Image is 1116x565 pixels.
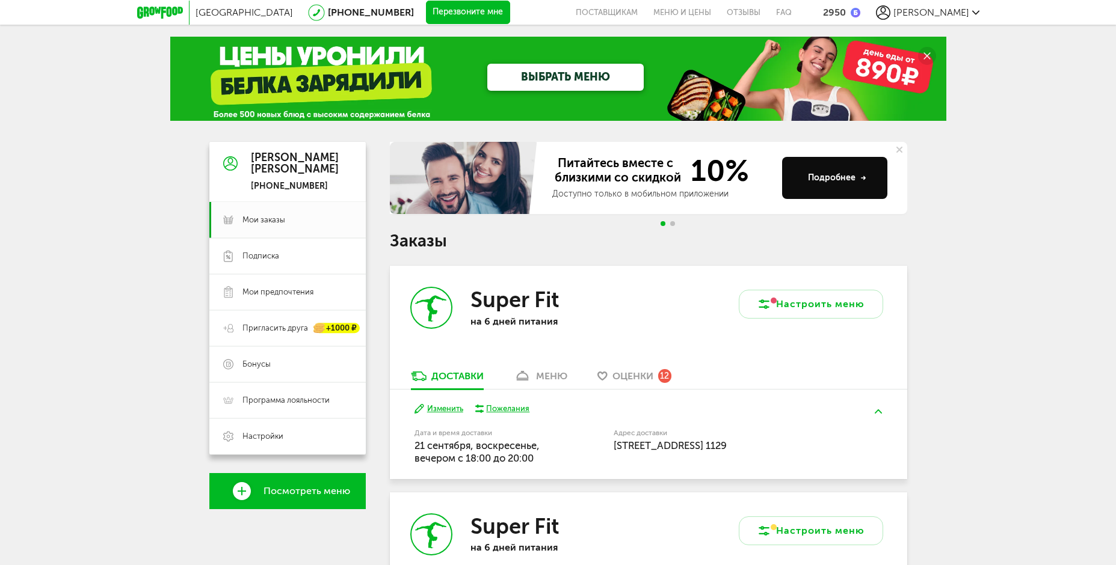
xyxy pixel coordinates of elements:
button: Настроить меню [739,516,883,545]
p: на 6 дней питания [470,316,627,327]
span: Питайтесь вместе с близкими со скидкой [552,156,683,186]
span: Настройки [242,431,283,442]
button: Пожелания [475,403,530,414]
span: Подписка [242,251,279,261]
span: Бонусы [242,359,271,370]
span: Оценки [612,370,653,382]
button: Изменить [415,403,463,415]
span: Go to slide 2 [670,221,675,226]
a: Пригласить друга +1000 ₽ [209,310,366,346]
span: Мои заказы [242,215,285,225]
span: 10% [683,156,749,186]
a: Программа лояльности [209,382,366,418]
img: bonus_b.cdccf46.png [851,8,860,17]
a: Настройки [209,418,366,454]
div: +1000 ₽ [314,323,360,334]
a: ВЫБРАТЬ МЕНЮ [487,64,644,91]
button: Подробнее [782,157,887,199]
div: 12 [658,369,671,382]
span: [PERSON_NAME] [893,7,969,18]
h3: Super Fit [470,287,559,313]
span: [STREET_ADDRESS] 1129 [614,439,727,451]
div: 2950 [823,7,846,18]
a: Подписка [209,238,366,274]
span: Мои предпочтения [242,287,313,298]
a: Посмотреть меню [209,473,366,509]
span: 21 сентября, воскресенье, вечером c 18:00 до 20:00 [415,439,540,464]
p: на 6 дней питания [470,542,627,553]
a: Мои предпочтения [209,274,366,310]
div: [PHONE_NUMBER] [251,181,339,192]
a: Доставки [405,370,490,389]
a: Мои заказы [209,202,366,238]
span: Программа лояльности [242,395,330,406]
a: [PHONE_NUMBER] [328,7,414,18]
span: Пригласить друга [242,323,308,334]
span: Go to slide 1 [661,221,665,226]
div: меню [536,370,567,382]
h1: Заказы [390,233,907,249]
button: Перезвоните мне [426,1,510,25]
span: [GEOGRAPHIC_DATA] [196,7,293,18]
a: меню [508,370,573,389]
img: arrow-up-green.5eb5f82.svg [875,409,882,414]
label: Дата и время доставки [415,430,552,436]
span: Посмотреть меню [264,486,350,496]
div: [PERSON_NAME] [PERSON_NAME] [251,152,339,176]
img: family-banner.579af9d.jpg [390,142,540,214]
div: Пожелания [486,403,529,414]
div: Доступно только в мобильном приложении [552,188,772,200]
label: Адрес доставки [614,430,838,436]
div: Доставки [431,370,484,382]
a: Оценки 12 [591,370,677,389]
a: Бонусы [209,346,366,382]
div: Подробнее [808,172,866,184]
h3: Super Fit [470,513,559,539]
button: Настроить меню [739,290,883,319]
